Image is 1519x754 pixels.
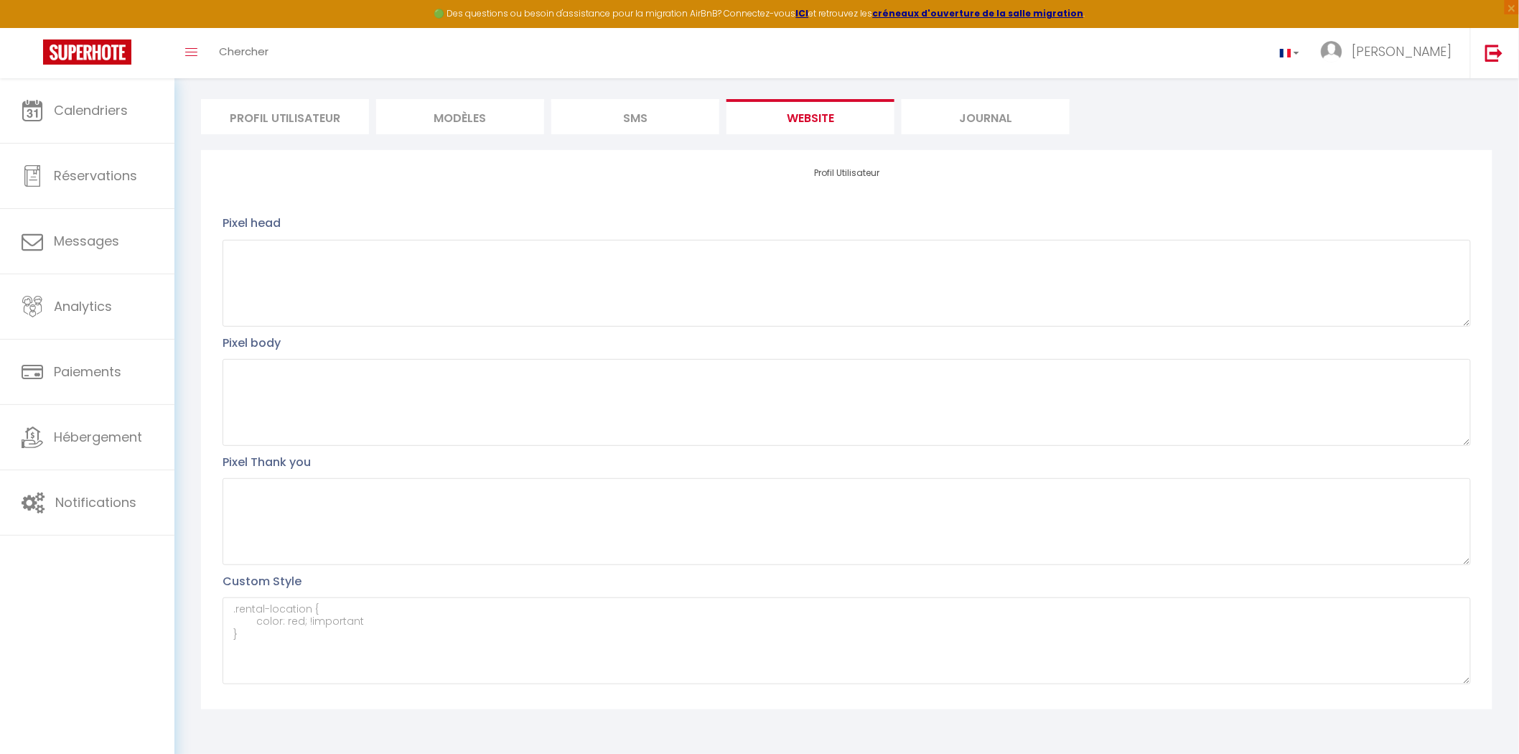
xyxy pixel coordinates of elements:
[1352,42,1452,60] span: [PERSON_NAME]
[43,39,131,65] img: Super Booking
[796,7,809,19] a: ICI
[873,7,1084,19] a: créneaux d'ouverture de la salle migration
[219,44,268,59] span: Chercher
[223,572,1471,590] p: Custom Style
[376,99,544,134] li: MODÈLES
[54,363,121,381] span: Paiements
[54,428,142,446] span: Hébergement
[1310,28,1470,78] a: ... [PERSON_NAME]
[54,232,119,250] span: Messages
[223,214,1471,232] p: Pixel head
[1485,44,1503,62] img: logout
[726,99,894,134] li: website
[54,167,137,185] span: Réservations
[223,168,1471,178] h4: Profil Utilisateur
[55,493,136,511] span: Notifications
[223,453,1471,471] p: Pixel Thank you
[223,334,1471,352] p: Pixel body
[902,99,1070,134] li: Journal
[11,6,55,49] button: Ouvrir le widget de chat LiveChat
[54,101,128,119] span: Calendriers
[551,99,719,134] li: SMS
[201,99,369,134] li: Profil Utilisateur
[1321,41,1342,62] img: ...
[54,297,112,315] span: Analytics
[208,28,279,78] a: Chercher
